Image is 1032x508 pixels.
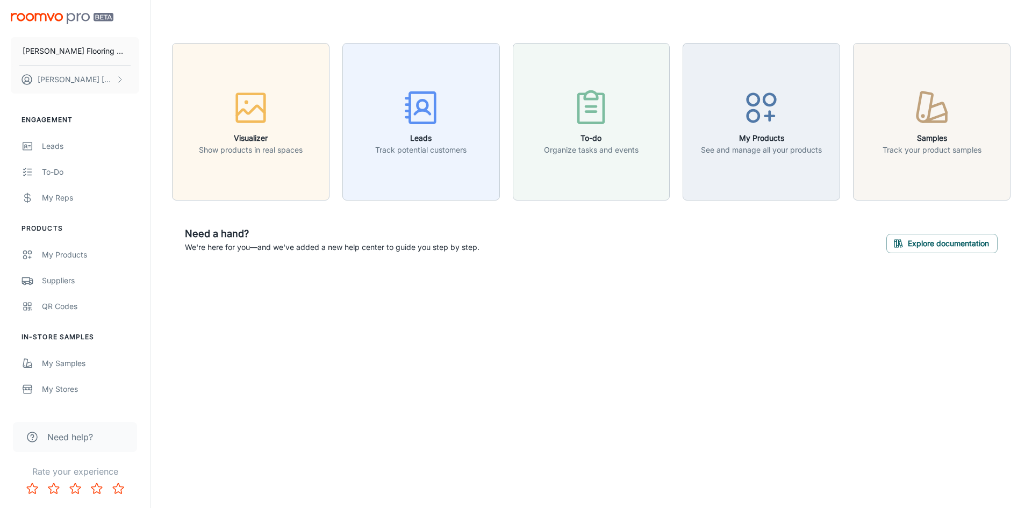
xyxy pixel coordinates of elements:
[11,37,139,65] button: [PERSON_NAME] Flooring Center
[701,132,822,144] h6: My Products
[701,144,822,156] p: See and manage all your products
[185,241,479,253] p: We're here for you—and we've added a new help center to guide you step by step.
[42,166,139,178] div: To-do
[544,132,639,144] h6: To-do
[853,116,1010,126] a: SamplesTrack your product samples
[513,116,670,126] a: To-doOrganize tasks and events
[375,144,467,156] p: Track potential customers
[544,144,639,156] p: Organize tasks and events
[375,132,467,144] h6: Leads
[683,116,840,126] a: My ProductsSee and manage all your products
[342,43,500,201] button: LeadsTrack potential customers
[886,237,998,248] a: Explore documentation
[42,275,139,287] div: Suppliers
[11,66,139,94] button: [PERSON_NAME] [PERSON_NAME]
[23,45,127,57] p: [PERSON_NAME] Flooring Center
[513,43,670,201] button: To-doOrganize tasks and events
[11,13,113,24] img: Roomvo PRO Beta
[42,192,139,204] div: My Reps
[883,144,981,156] p: Track your product samples
[853,43,1010,201] button: SamplesTrack your product samples
[886,234,998,253] button: Explore documentation
[42,249,139,261] div: My Products
[42,140,139,152] div: Leads
[42,300,139,312] div: QR Codes
[38,74,113,85] p: [PERSON_NAME] [PERSON_NAME]
[342,116,500,126] a: LeadsTrack potential customers
[683,43,840,201] button: My ProductsSee and manage all your products
[883,132,981,144] h6: Samples
[199,144,303,156] p: Show products in real spaces
[199,132,303,144] h6: Visualizer
[172,43,329,201] button: VisualizerShow products in real spaces
[185,226,479,241] h6: Need a hand?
